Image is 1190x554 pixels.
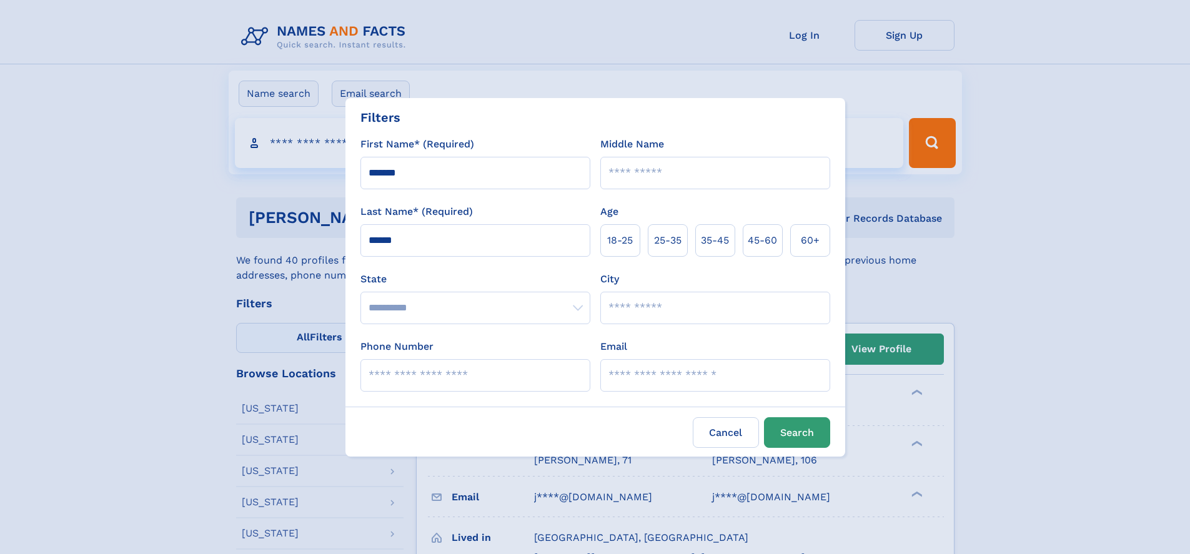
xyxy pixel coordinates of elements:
[360,108,400,127] div: Filters
[600,137,664,152] label: Middle Name
[801,233,820,248] span: 60+
[360,339,434,354] label: Phone Number
[654,233,682,248] span: 25‑35
[607,233,633,248] span: 18‑25
[764,417,830,448] button: Search
[600,339,627,354] label: Email
[600,272,619,287] label: City
[600,204,618,219] label: Age
[693,417,759,448] label: Cancel
[748,233,777,248] span: 45‑60
[360,204,473,219] label: Last Name* (Required)
[360,272,590,287] label: State
[701,233,729,248] span: 35‑45
[360,137,474,152] label: First Name* (Required)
